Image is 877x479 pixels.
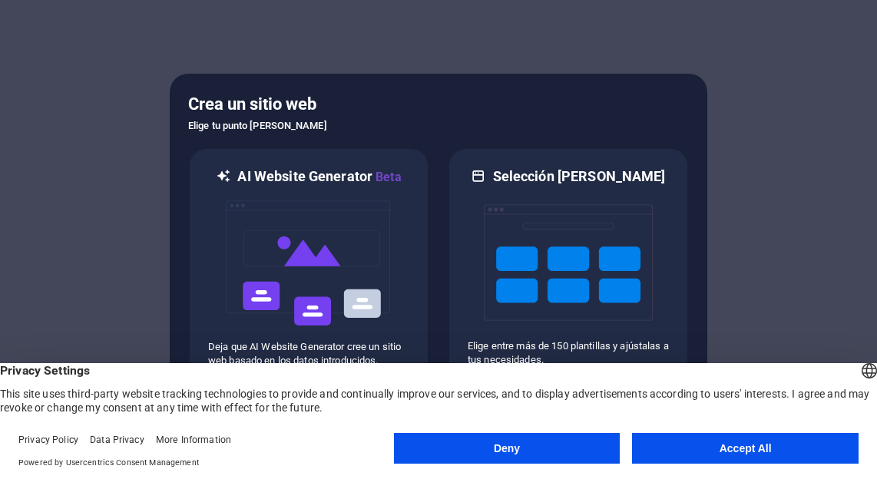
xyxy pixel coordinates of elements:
span: Beta [372,170,402,184]
h6: AI Website Generator [237,167,401,187]
h6: Elige tu punto [PERSON_NAME] [188,117,689,135]
div: Selección [PERSON_NAME]Elige entre más de 150 plantillas y ajústalas a tus necesidades. [448,147,689,388]
img: ai [224,187,393,340]
h6: Selección [PERSON_NAME] [493,167,666,186]
div: AI Website GeneratorBetaaiDeja que AI Website Generator cree un sitio web basado en los datos int... [188,147,429,388]
p: Deja que AI Website Generator cree un sitio web basado en los datos introducidos. [208,340,409,368]
h5: Crea un sitio web [188,92,689,117]
p: Elige entre más de 150 plantillas y ajústalas a tus necesidades. [468,339,669,367]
